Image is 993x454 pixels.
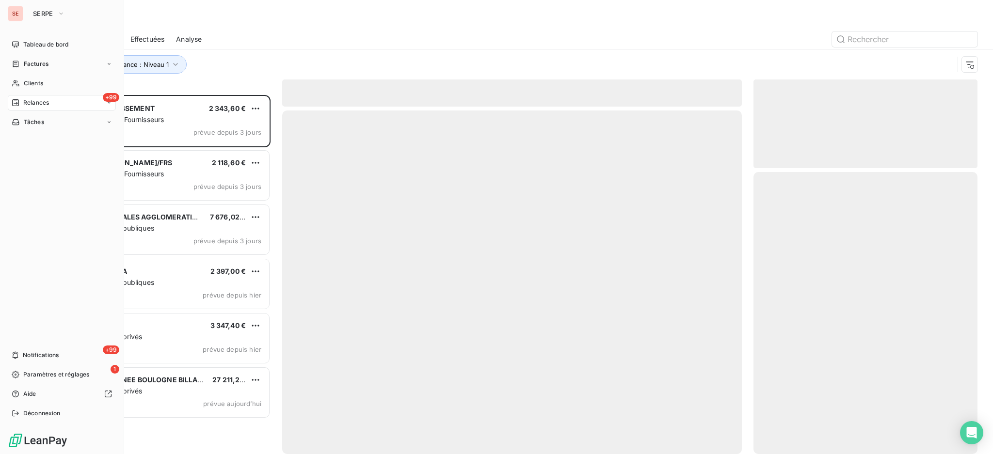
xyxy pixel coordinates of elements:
div: grid [47,95,271,454]
span: Effectuées [130,34,165,44]
span: SERPE [33,10,53,17]
span: Factures [24,60,48,68]
span: 3 347,40 € [210,321,246,329]
span: Tableau de bord [23,40,68,49]
span: Clients [24,79,43,88]
img: Logo LeanPay [8,433,68,448]
div: SE [8,6,23,21]
span: Déconnexion [23,409,61,418]
span: prévue aujourd’hui [203,400,261,407]
span: prévue depuis hier [203,291,261,299]
span: 7 676,02 € [210,213,246,221]
span: Analyse [176,34,202,44]
span: 2 343,60 € [209,104,246,112]
span: 2 397,00 € [210,267,246,275]
span: 1 [111,365,119,374]
span: 2 118,60 € [212,158,246,167]
span: prévue depuis hier [203,345,261,353]
span: SCI MEDITERRANEE BOULOGNE BILLANCOU [68,376,218,384]
span: Notifications [23,351,59,360]
div: Open Intercom Messenger [960,421,983,444]
span: prévue depuis 3 jours [193,128,261,136]
input: Rechercher [832,31,977,47]
span: prévue depuis 3 jours [193,183,261,190]
span: Tâches [24,118,44,126]
span: prévue depuis 3 jours [193,237,261,245]
span: +99 [103,93,119,102]
span: Paramètres et réglages [23,370,89,379]
button: Niveau de relance : Niveau 1 [69,55,187,74]
span: +99 [103,345,119,354]
span: COMMUNAUTE ALES AGGLOMERATION [68,213,203,221]
span: 27 211,21 € [212,376,249,384]
span: Relances [23,98,49,107]
a: Aide [8,386,116,402]
span: Niveau de relance : Niveau 1 [83,61,169,68]
span: Aide [23,390,36,398]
